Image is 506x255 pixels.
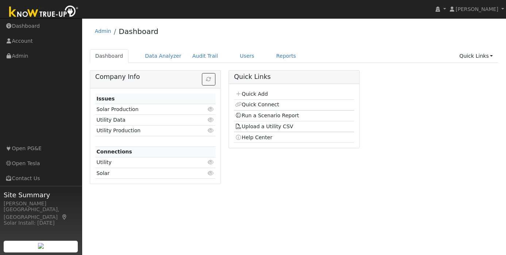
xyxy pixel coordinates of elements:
i: Click to view [208,128,214,133]
i: Click to view [208,171,214,176]
strong: Connections [96,149,132,155]
a: Map [61,214,68,220]
h5: Company Info [95,73,215,81]
a: Quick Add [235,91,268,97]
a: Data Analyzer [139,49,187,63]
a: Users [234,49,260,63]
a: Upload a Utility CSV [235,123,293,129]
span: Site Summary [4,190,78,200]
img: retrieve [38,243,44,249]
a: Admin [95,28,111,34]
td: Utility [95,157,196,168]
i: Click to view [208,160,214,165]
div: [GEOGRAPHIC_DATA], [GEOGRAPHIC_DATA] [4,206,78,221]
span: [PERSON_NAME] [456,6,498,12]
strong: Issues [96,96,115,102]
td: Solar [95,168,196,179]
i: Click to view [208,117,214,122]
a: Audit Trail [187,49,223,63]
a: Reports [271,49,302,63]
a: Dashboard [119,27,158,36]
a: Help Center [235,134,272,140]
a: Quick Connect [235,102,279,107]
td: Utility Data [95,115,196,125]
a: Quick Links [454,49,498,63]
h5: Quick Links [234,73,354,81]
div: Solar Install: [DATE] [4,219,78,227]
td: Solar Production [95,104,196,115]
td: Utility Production [95,125,196,136]
div: [PERSON_NAME] [4,200,78,208]
a: Dashboard [90,49,129,63]
i: Click to view [208,107,214,112]
a: Run a Scenario Report [235,113,299,118]
img: Know True-Up [5,4,82,20]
